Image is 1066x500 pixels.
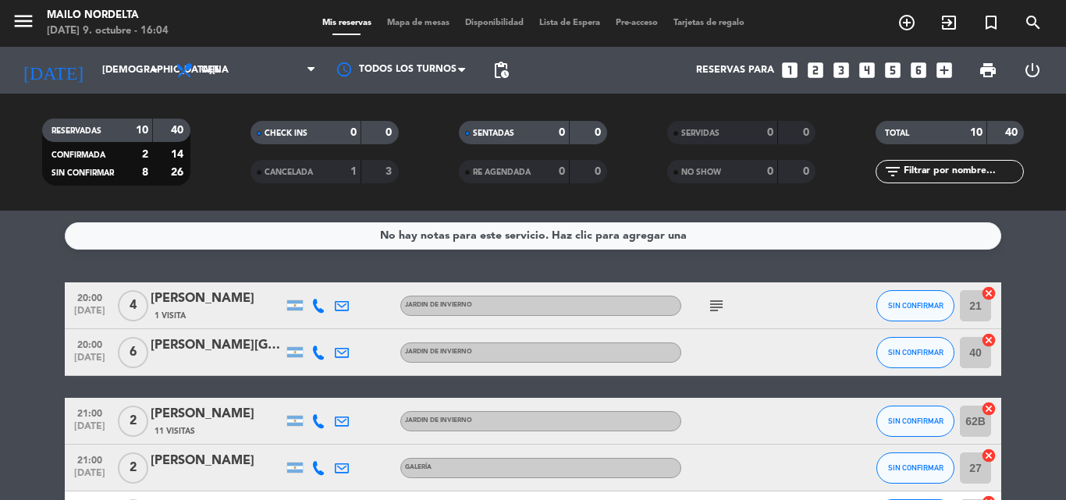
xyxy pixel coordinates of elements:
[151,451,283,471] div: [PERSON_NAME]
[52,169,114,177] span: SIN CONFIRMAR
[52,127,101,135] span: RESERVADAS
[314,19,379,27] span: Mis reservas
[118,290,148,321] span: 4
[982,13,1000,32] i: turned_in_not
[888,348,943,356] span: SIN CONFIRMAR
[70,421,109,439] span: [DATE]
[767,127,773,138] strong: 0
[707,296,726,315] i: subject
[805,60,826,80] i: looks_two
[386,127,395,138] strong: 0
[981,332,997,348] i: cancel
[681,129,720,137] span: SERVIDAS
[151,335,283,356] div: [PERSON_NAME][GEOGRAPHIC_DATA]
[70,288,109,306] span: 20:00
[883,60,903,80] i: looks_5
[876,337,954,368] button: SIN CONFIRMAR
[155,310,186,322] span: 1 Visita
[118,452,148,484] span: 2
[608,19,666,27] span: Pre-acceso
[780,60,800,80] i: looks_one
[405,464,432,470] span: GALERÍA
[681,168,721,176] span: NO SHOW
[970,127,982,138] strong: 10
[380,227,687,245] div: No hay notas para este servicio. Haz clic para agregar una
[171,149,187,160] strong: 14
[981,285,997,301] i: cancel
[47,8,169,23] div: Mailo Nordelta
[1023,61,1042,80] i: power_settings_new
[386,166,395,177] strong: 3
[979,61,997,80] span: print
[888,463,943,472] span: SIN CONFIRMAR
[885,129,909,137] span: TOTAL
[492,61,510,80] span: pending_actions
[531,19,608,27] span: Lista de Espera
[52,151,105,159] span: CONFIRMADA
[70,450,109,468] span: 21:00
[559,166,565,177] strong: 0
[171,167,187,178] strong: 26
[136,125,148,136] strong: 10
[803,166,812,177] strong: 0
[803,127,812,138] strong: 0
[12,9,35,38] button: menu
[876,452,954,484] button: SIN CONFIRMAR
[934,60,954,80] i: add_box
[70,468,109,486] span: [DATE]
[118,406,148,437] span: 2
[897,13,916,32] i: add_circle_outline
[888,301,943,310] span: SIN CONFIRMAR
[981,401,997,417] i: cancel
[405,302,472,308] span: JARDIN DE INVIERNO
[142,167,148,178] strong: 8
[981,448,997,463] i: cancel
[70,403,109,421] span: 21:00
[940,13,958,32] i: exit_to_app
[379,19,457,27] span: Mapa de mesas
[151,289,283,309] div: [PERSON_NAME]
[888,417,943,425] span: SIN CONFIRMAR
[142,149,148,160] strong: 2
[405,417,472,424] span: JARDIN DE INVIERNO
[405,349,472,355] span: JARDIN DE INVIERNO
[767,166,773,177] strong: 0
[350,127,357,138] strong: 0
[171,125,187,136] strong: 40
[457,19,531,27] span: Disponibilidad
[12,53,94,87] i: [DATE]
[876,406,954,437] button: SIN CONFIRMAR
[473,129,514,137] span: SENTADAS
[595,166,604,177] strong: 0
[908,60,929,80] i: looks_6
[559,127,565,138] strong: 0
[118,337,148,368] span: 6
[151,404,283,424] div: [PERSON_NAME]
[1024,13,1043,32] i: search
[70,335,109,353] span: 20:00
[12,9,35,33] i: menu
[883,162,902,181] i: filter_list
[201,65,229,76] span: Cena
[145,61,164,80] i: arrow_drop_down
[857,60,877,80] i: looks_4
[70,353,109,371] span: [DATE]
[831,60,851,80] i: looks_3
[1010,47,1054,94] div: LOG OUT
[595,127,604,138] strong: 0
[265,129,307,137] span: CHECK INS
[350,166,357,177] strong: 1
[696,65,774,76] span: Reservas para
[47,23,169,39] div: [DATE] 9. octubre - 16:04
[155,425,195,438] span: 11 Visitas
[876,290,954,321] button: SIN CONFIRMAR
[70,306,109,324] span: [DATE]
[666,19,752,27] span: Tarjetas de regalo
[473,168,531,176] span: RE AGENDADA
[1005,127,1021,138] strong: 40
[902,163,1023,180] input: Filtrar por nombre...
[265,168,313,176] span: CANCELADA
